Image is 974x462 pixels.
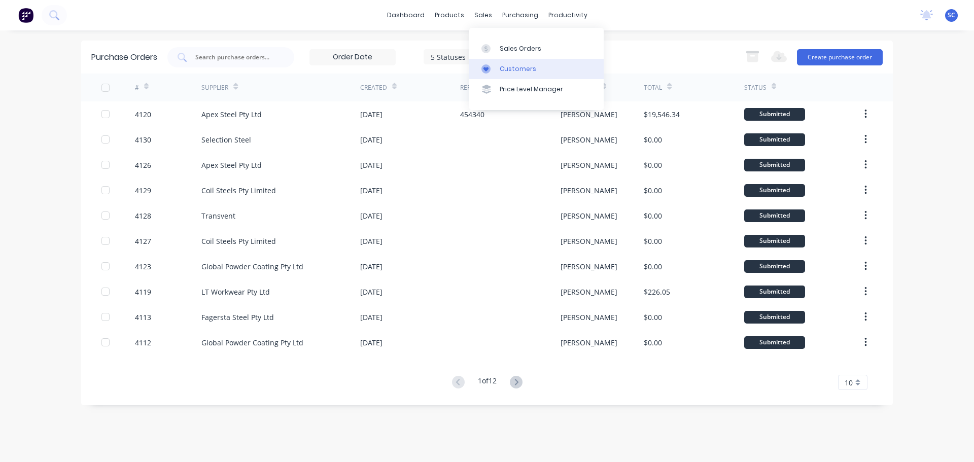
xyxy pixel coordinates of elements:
[135,160,151,170] div: 4126
[360,160,382,170] div: [DATE]
[135,210,151,221] div: 4128
[360,185,382,196] div: [DATE]
[561,312,617,323] div: [PERSON_NAME]
[360,109,382,120] div: [DATE]
[744,336,805,349] div: Submitted
[430,8,469,23] div: products
[201,287,270,297] div: LT Workwear Pty Ltd
[135,185,151,196] div: 4129
[135,337,151,348] div: 4112
[500,64,536,74] div: Customers
[360,236,382,246] div: [DATE]
[135,287,151,297] div: 4119
[91,51,157,63] div: Purchase Orders
[201,337,303,348] div: Global Powder Coating Pty Ltd
[644,210,662,221] div: $0.00
[360,287,382,297] div: [DATE]
[135,83,139,92] div: #
[744,108,805,121] div: Submitted
[201,83,228,92] div: Supplier
[644,160,662,170] div: $0.00
[201,312,274,323] div: Fagersta Steel Pty Ltd
[135,109,151,120] div: 4120
[500,44,541,53] div: Sales Orders
[478,375,497,390] div: 1 of 12
[744,184,805,197] div: Submitted
[644,236,662,246] div: $0.00
[135,312,151,323] div: 4113
[845,377,853,388] span: 10
[360,261,382,272] div: [DATE]
[360,134,382,145] div: [DATE]
[201,160,262,170] div: Apex Steel Pty Ltd
[644,312,662,323] div: $0.00
[561,287,617,297] div: [PERSON_NAME]
[797,49,883,65] button: Create purchase order
[644,337,662,348] div: $0.00
[460,109,484,120] div: 454340
[561,160,617,170] div: [PERSON_NAME]
[644,287,670,297] div: $226.05
[644,261,662,272] div: $0.00
[744,209,805,222] div: Submitted
[948,11,955,20] span: SC
[561,337,617,348] div: [PERSON_NAME]
[135,134,151,145] div: 4130
[382,8,430,23] a: dashboard
[135,236,151,246] div: 4127
[561,236,617,246] div: [PERSON_NAME]
[469,79,604,99] a: Price Level Manager
[644,134,662,145] div: $0.00
[469,59,604,79] a: Customers
[561,185,617,196] div: [PERSON_NAME]
[310,50,395,65] input: Order Date
[744,311,805,324] div: Submitted
[744,235,805,247] div: Submitted
[561,134,617,145] div: [PERSON_NAME]
[644,109,680,120] div: $19,546.34
[360,210,382,221] div: [DATE]
[561,109,617,120] div: [PERSON_NAME]
[744,260,805,273] div: Submitted
[431,51,503,62] div: 5 Statuses
[644,83,662,92] div: Total
[360,337,382,348] div: [DATE]
[561,261,617,272] div: [PERSON_NAME]
[561,210,617,221] div: [PERSON_NAME]
[644,185,662,196] div: $0.00
[135,261,151,272] div: 4123
[744,83,767,92] div: Status
[201,210,235,221] div: Transvent
[460,83,493,92] div: Reference
[744,286,805,298] div: Submitted
[469,8,497,23] div: sales
[201,109,262,120] div: Apex Steel Pty Ltd
[201,134,251,145] div: Selection Steel
[360,312,382,323] div: [DATE]
[18,8,33,23] img: Factory
[201,261,303,272] div: Global Powder Coating Pty Ltd
[497,8,543,23] div: purchasing
[201,236,276,246] div: Coil Steels Pty Limited
[500,85,563,94] div: Price Level Manager
[744,159,805,171] div: Submitted
[360,83,387,92] div: Created
[744,133,805,146] div: Submitted
[469,38,604,58] a: Sales Orders
[543,8,593,23] div: productivity
[201,185,276,196] div: Coil Steels Pty Limited
[194,52,279,62] input: Search purchase orders...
